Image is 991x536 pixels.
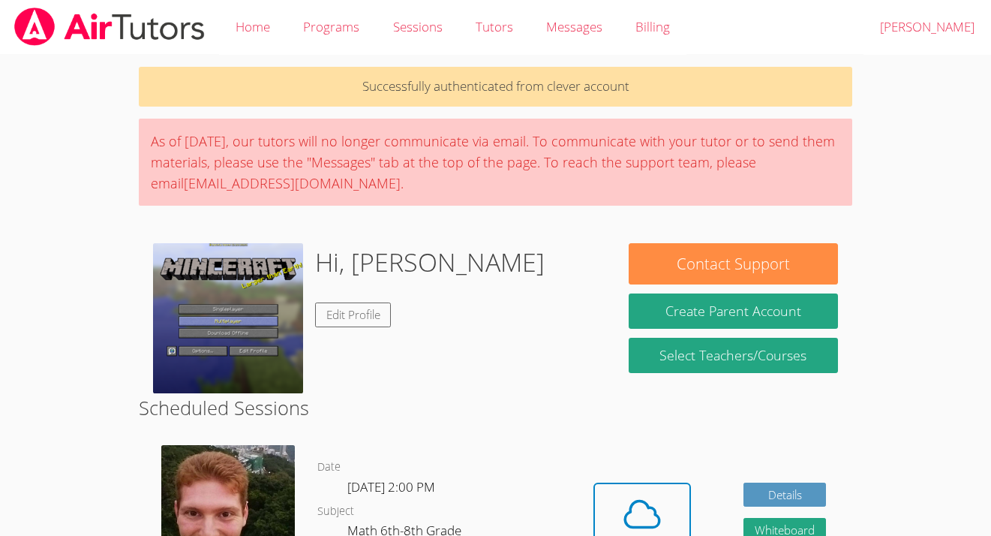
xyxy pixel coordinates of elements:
[743,483,826,507] a: Details
[546,18,602,35] span: Messages
[629,294,838,329] button: Create Parent Account
[315,303,392,327] a: Edit Profile
[315,243,545,282] h1: Hi, [PERSON_NAME]
[139,67,852,107] p: Successfully authenticated from clever account
[629,338,838,373] a: Select Teachers/Courses
[13,8,206,46] img: airtutors_banner-c4298cdbf04f3fff15de1276eac7730deb9818008684d7c2e4769d2f7ddbe033.png
[629,243,838,285] button: Contact Support
[153,243,303,393] img: screenshot_2024-10-09_17.15.04.png
[317,502,354,521] dt: Subject
[139,119,852,206] div: As of [DATE], our tutors will no longer communicate via email. To communicate with your tutor or ...
[347,478,435,495] span: [DATE] 2:00 PM
[317,458,341,477] dt: Date
[139,393,852,422] h2: Scheduled Sessions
